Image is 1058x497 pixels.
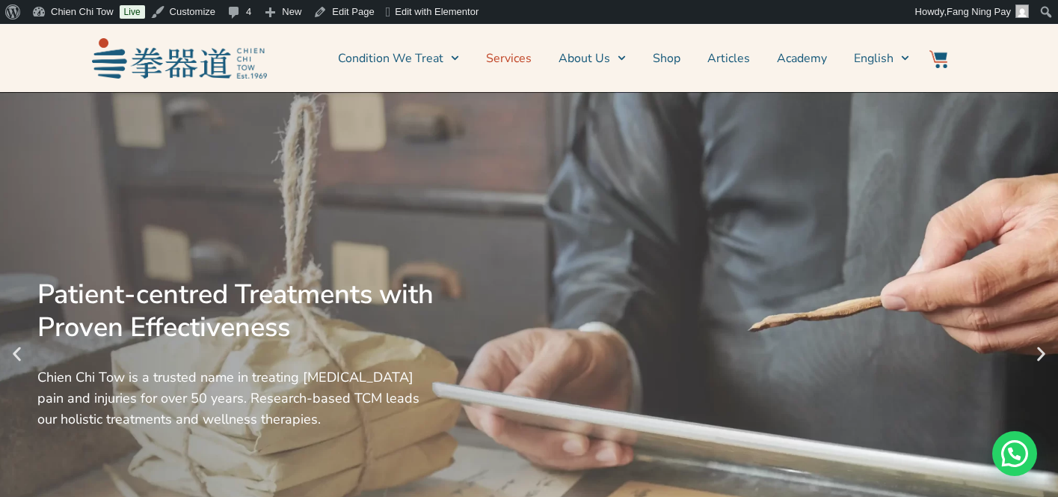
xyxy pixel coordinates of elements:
[120,5,145,19] a: Live
[37,278,440,344] div: Patient-centred Treatments with Proven Effectiveness
[1032,345,1051,364] div: Next slide
[947,6,1011,17] span: Fang Ning Pay
[854,40,909,77] a: English
[338,40,459,77] a: Condition We Treat
[777,40,827,77] a: Academy
[559,40,626,77] a: About Us
[274,40,910,77] nav: Menu
[929,50,947,68] img: Website Icon-03
[707,40,750,77] a: Articles
[653,40,680,77] a: Shop
[854,49,894,67] span: English
[37,367,440,430] div: Chien Chi Tow is a trusted name in treating [MEDICAL_DATA] pain and injuries for over 50 years. R...
[395,6,479,17] span: Edit with Elementor
[486,40,532,77] a: Services
[7,345,26,364] div: Previous slide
